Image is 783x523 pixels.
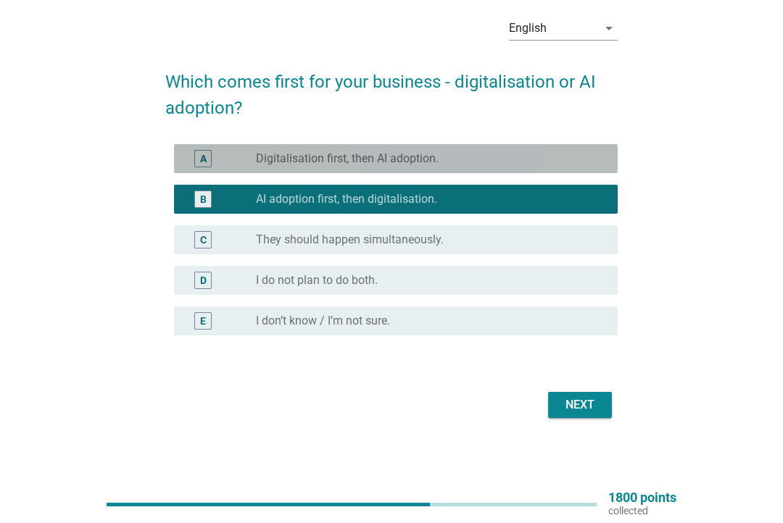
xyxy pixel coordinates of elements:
p: collected [608,504,676,517]
h2: Which comes first for your business - digitalisation or AI adoption? [165,54,618,121]
div: D [200,273,207,288]
button: Next [548,392,612,418]
label: I don’t know / I’m not sure. [256,314,390,328]
div: E [200,314,206,329]
i: arrow_drop_down [600,20,618,37]
div: C [200,233,207,248]
label: Digitalisation first, then AI adoption. [256,151,439,166]
div: A [200,151,207,167]
div: Next [560,396,600,414]
label: I do not plan to do both. [256,273,378,288]
p: 1800 points [608,491,676,504]
label: They should happen simultaneously. [256,233,444,247]
label: AI adoption first, then digitalisation. [256,192,437,206]
div: B [200,192,207,207]
div: English [509,22,547,35]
